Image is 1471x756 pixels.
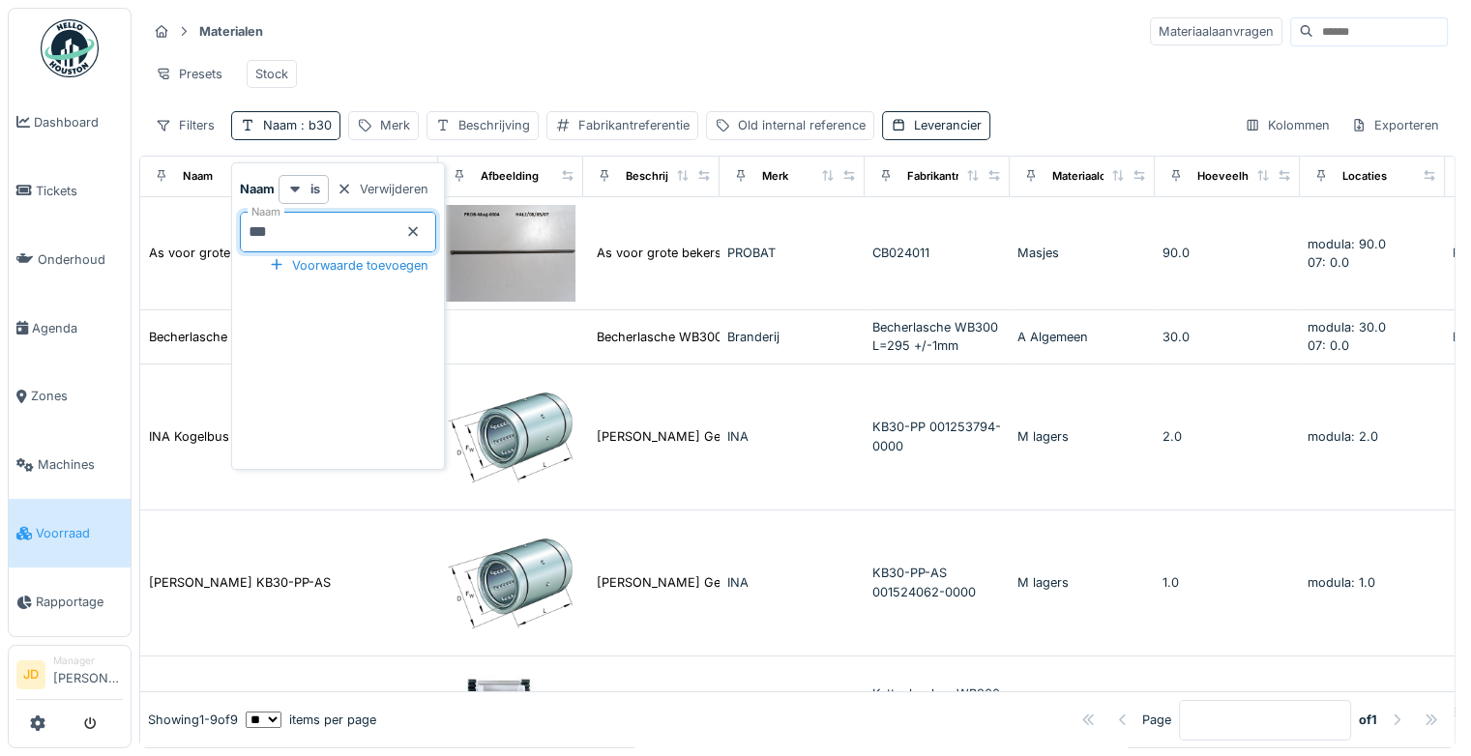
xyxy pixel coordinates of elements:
div: Beschrijving [626,168,691,185]
div: INA [727,427,857,446]
div: items per page [246,711,376,729]
div: INA Kogelbus KB30-PP [149,427,286,446]
strong: of 1 [1359,711,1377,729]
span: 07: 0.0 [1308,338,1349,353]
div: M lagers [1017,573,1147,592]
strong: is [310,180,320,198]
div: 2.0 [1162,427,1292,446]
span: 07: 0.0 [1308,255,1349,270]
li: JD [16,660,45,689]
img: As voor grote bekers bonentransport STAB WB300 -CB024011 [446,205,575,303]
div: [PERSON_NAME] Gesloten Met afdichting Glijlager... [597,427,907,446]
div: As voor grote bekers bonentransport STAB WB300 -CB024011 [149,244,518,262]
div: Beschrijving [458,116,530,134]
div: Afbeelding [481,168,539,185]
span: Tickets [36,182,123,200]
div: [PERSON_NAME] Gesloten Met afdichting Glijlager... [597,573,907,592]
strong: Materialen [191,22,271,41]
div: Hoeveelheid [1197,168,1265,185]
span: Rapportage [36,593,123,611]
div: KB30-PP 001253794-0000 [872,418,1002,454]
span: modula: 90.0 [1308,237,1386,251]
div: Page [1142,711,1171,729]
div: Merk [762,168,788,185]
div: Leverancier [914,116,982,134]
span: Machines [38,455,123,474]
div: Exporteren [1342,111,1448,139]
div: CB024011 [872,244,1002,262]
div: Fabrikantreferentie [907,168,1008,185]
div: Naam [263,116,332,134]
div: Voorwaarde toevoegen [261,252,436,278]
li: [PERSON_NAME] [53,654,123,695]
strong: Naam [240,180,275,198]
img: INA Kogelbus KB30-PP [446,372,575,502]
div: Materiaalaanvragen [1150,17,1282,45]
div: INA [727,573,857,592]
div: Manager [53,654,123,668]
div: KB30-PP-AS 001524062-0000 [872,564,1002,600]
div: Branderij [727,328,857,346]
div: [PERSON_NAME] KB30-PP-AS [149,573,331,592]
div: Presets [147,60,231,88]
div: Fabrikantreferentie [578,116,690,134]
div: Old internal reference [738,116,866,134]
div: A Algemeen [1017,328,1147,346]
div: Verwijderen [329,176,436,202]
span: modula: 1.0 [1308,575,1375,590]
div: Locaties [1342,168,1387,185]
div: Masjes [1017,244,1147,262]
div: Kolommen [1236,111,1339,139]
div: 30.0 [1162,328,1292,346]
label: Naam [248,204,284,220]
span: : b30 [297,118,332,132]
span: Onderhoud [38,250,123,269]
div: Becherlasche WB300 L=295 +/-1mm [597,328,812,346]
div: Stock [255,65,288,83]
div: Filters [147,111,223,139]
div: Kettenbuchse WB300 diam. 20/17/13,9/13,5/9,5x57- [872,684,1002,741]
img: Badge_color-CXgf-gQk.svg [41,19,99,77]
div: M lagers [1017,427,1147,446]
div: Materiaalcategorie [1052,168,1150,185]
div: As voor grote bekers bonentransport STAB WB300-... [597,244,917,262]
span: Dashboard [34,113,123,131]
div: Becherlasche WB300 L=295 +/-1mm [149,328,365,346]
div: Showing 1 - 9 of 9 [148,711,238,729]
span: Agenda [32,319,123,337]
div: 1.0 [1162,573,1292,592]
div: Naam [183,168,213,185]
span: modula: 2.0 [1308,429,1378,444]
img: INA Kogelbus KB30-PP-AS [446,518,575,648]
div: Becherlasche WB300 L=295 +/-1mm [872,318,1002,355]
span: Zones [31,387,123,405]
span: modula: 30.0 [1308,320,1386,334]
span: Voorraad [36,524,123,542]
div: PROBAT [727,244,857,262]
div: 90.0 [1162,244,1292,262]
div: Merk [380,116,410,134]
